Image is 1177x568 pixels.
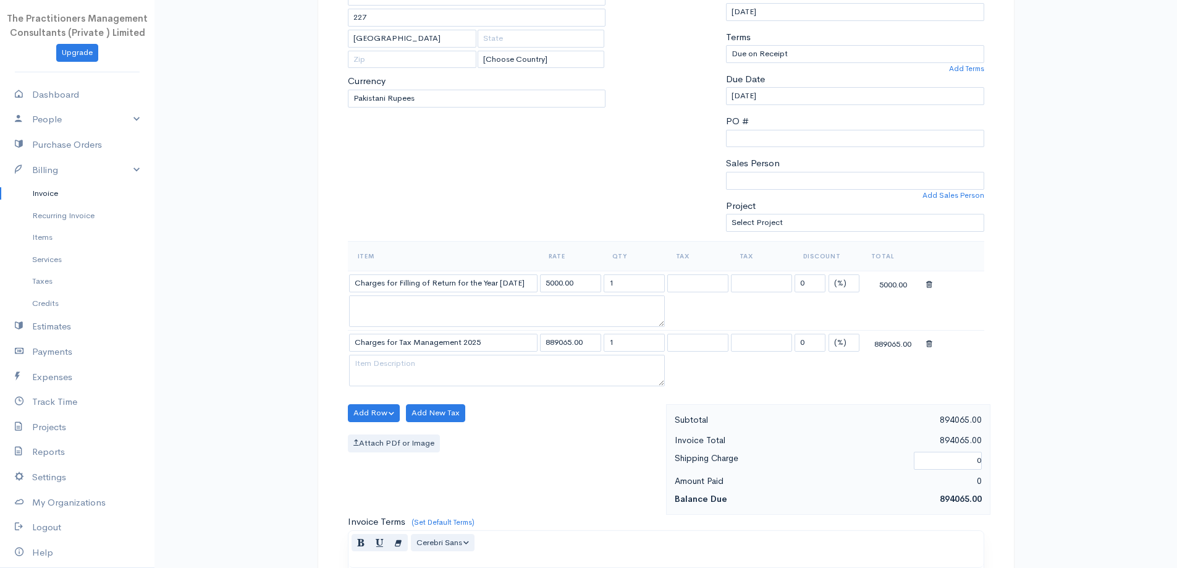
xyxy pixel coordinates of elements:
[669,412,829,428] div: Subtotal
[7,12,148,38] span: The Practitioners Management Consultants (Private ) Limited
[726,3,984,21] input: dd-mm-yyyy
[478,30,604,48] input: State
[863,335,924,350] div: 889065.00
[793,241,861,271] th: Discount
[675,493,727,504] strong: Balance Due
[352,534,371,552] button: Bold (CTRL+B)
[828,412,988,428] div: 894065.00
[349,334,538,352] input: Item Name
[349,274,538,292] input: Item Name
[730,241,793,271] th: Tax
[940,493,982,504] span: 894065.00
[348,434,440,452] label: Attach PDf or Image
[922,190,984,201] a: Add Sales Person
[726,114,749,129] label: PO #
[666,241,730,271] th: Tax
[348,30,477,48] input: City
[348,404,400,422] button: Add Row
[828,433,988,448] div: 894065.00
[411,534,475,552] button: Font Family
[726,72,765,87] label: Due Date
[56,44,98,62] a: Upgrade
[348,51,477,69] input: Zip
[370,534,389,552] button: Underline (CTRL+U)
[411,517,475,527] a: (Set Default Terms)
[416,537,462,548] span: Cerebri Sans
[389,534,408,552] button: Remove Font Style (CTRL+\)
[669,433,829,448] div: Invoice Total
[669,451,908,471] div: Shipping Charge
[669,473,829,489] div: Amount Paid
[602,241,666,271] th: Qty
[406,404,465,422] button: Add New Tax
[949,63,984,74] a: Add Terms
[726,156,780,171] label: Sales Person
[726,30,751,45] label: Terms
[348,74,386,88] label: Currency
[348,515,405,529] label: Invoice Terms
[348,9,606,27] input: Address
[828,473,988,489] div: 0
[863,276,924,291] div: 5000.00
[726,199,756,213] label: Project
[861,241,925,271] th: Total
[539,241,602,271] th: Rate
[726,87,984,105] input: dd-mm-yyyy
[348,241,539,271] th: Item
